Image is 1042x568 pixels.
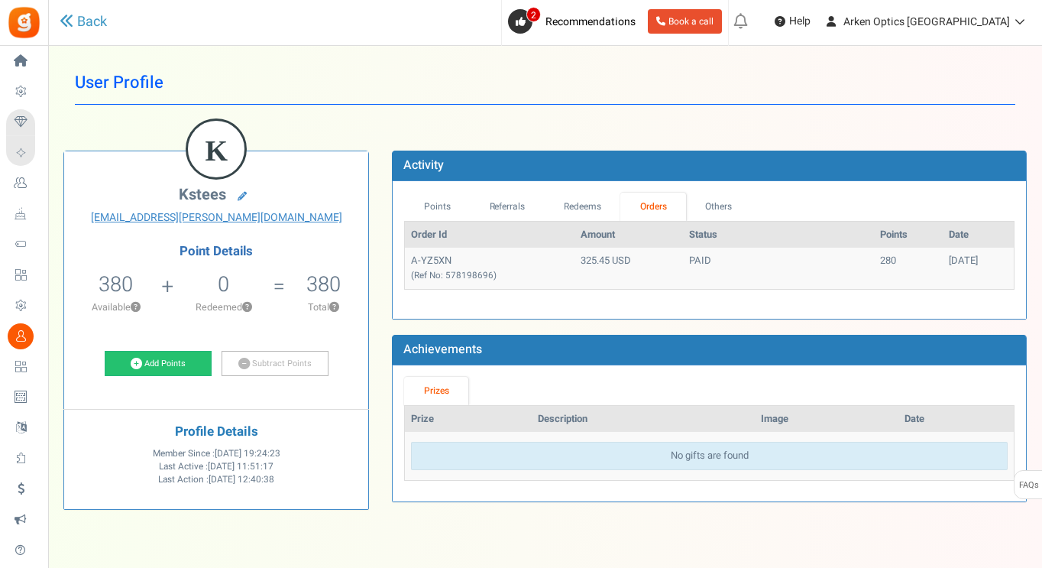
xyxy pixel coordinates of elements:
div: No gifts are found [411,442,1008,470]
p: Available [72,300,160,314]
span: Help [785,14,811,29]
a: Redeems [545,193,621,221]
button: ? [329,303,339,313]
a: Prizes [404,377,468,405]
th: Status [683,222,874,248]
span: [DATE] 19:24:23 [215,447,280,460]
button: ? [131,303,141,313]
h5: 0 [218,273,229,296]
th: Date [898,406,1014,433]
h5: 380 [306,273,341,296]
h4: Profile Details [76,425,357,440]
h4: Point Details [64,245,368,258]
p: Total [287,300,361,314]
span: kstees [179,183,226,206]
th: Points [874,222,943,248]
span: Member Since : [153,447,280,460]
td: 325.45 USD [574,248,683,288]
span: [DATE] 12:40:38 [209,473,274,486]
p: Redeemed [176,300,272,314]
a: Others [686,193,752,221]
span: 380 [99,269,133,300]
span: Recommendations [545,14,636,30]
td: A-YZ5XN [405,248,574,288]
span: Last Active : [159,460,273,473]
td: 280 [874,248,943,288]
span: Arken Optics [GEOGRAPHIC_DATA] [843,14,1010,30]
a: Referrals [470,193,545,221]
h1: User Profile [75,61,1015,105]
b: Achievements [403,340,482,359]
span: [DATE] 11:51:17 [208,460,273,473]
th: Order Id [405,222,574,248]
a: Book a call [648,9,722,34]
td: PAID [683,248,874,288]
button: ? [242,303,252,313]
div: [DATE] [949,254,1008,268]
b: Activity [403,156,444,174]
a: Add Points [105,351,212,377]
small: (Ref No: 578198696) [411,269,497,282]
a: Subtract Points [222,351,328,377]
a: Help [769,9,817,34]
a: [EMAIL_ADDRESS][PERSON_NAME][DOMAIN_NAME] [76,210,357,226]
span: Last Action : [158,473,274,486]
img: Gratisfaction [7,5,41,40]
th: Description [532,406,755,433]
th: Amount [574,222,683,248]
th: Prize [405,406,532,433]
a: 2 Recommendations [508,9,642,34]
a: Points [404,193,470,221]
th: Date [943,222,1014,248]
span: FAQs [1018,471,1039,500]
th: Image [755,406,898,433]
figcaption: K [188,121,244,180]
span: 2 [526,7,541,22]
a: Orders [620,193,686,221]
